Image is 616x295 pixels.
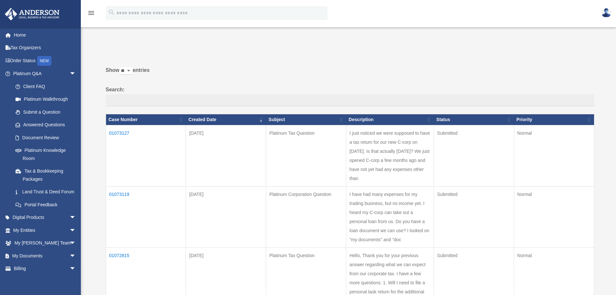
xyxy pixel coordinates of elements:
[601,8,611,17] img: User Pic
[5,237,86,250] a: My [PERSON_NAME] Teamarrow_drop_down
[346,125,434,186] td: I just noticed we were supposed to have a tax return for our new C-corp on [DATE]. Is that actual...
[87,9,95,17] i: menu
[87,11,95,17] a: menu
[346,186,434,247] td: I have had many expenses for my trading business, but no income yet. I heard my C-corp can take o...
[266,114,346,125] th: Subject: activate to sort column ascending
[70,67,82,81] span: arrow_drop_down
[5,28,86,41] a: Home
[434,186,514,247] td: Submitted
[9,186,82,199] a: Land Trust & Deed Forum
[106,94,594,107] input: Search:
[346,114,434,125] th: Description: activate to sort column ascending
[9,198,82,211] a: Portal Feedback
[514,125,594,186] td: Normal
[9,106,82,119] a: Submit a Question
[3,8,61,20] img: Anderson Advisors Platinum Portal
[186,186,266,247] td: [DATE]
[514,186,594,247] td: Normal
[70,211,82,224] span: arrow_drop_down
[5,211,86,224] a: Digital Productsarrow_drop_down
[108,9,115,16] i: search
[37,56,51,66] div: NEW
[434,125,514,186] td: Submitted
[119,67,133,75] select: Showentries
[5,249,86,262] a: My Documentsarrow_drop_down
[9,119,79,131] a: Answered Questions
[106,186,186,247] td: 01073119
[186,114,266,125] th: Created Date: activate to sort column ascending
[5,54,86,67] a: Order StatusNEW
[106,85,594,107] label: Search:
[106,114,186,125] th: Case Number: activate to sort column ascending
[106,66,594,81] label: Show entries
[9,144,82,165] a: Platinum Knowledge Room
[5,224,86,237] a: My Entitiesarrow_drop_down
[106,125,186,186] td: 01073127
[514,114,594,125] th: Priority: activate to sort column ascending
[9,131,82,144] a: Document Review
[9,93,82,106] a: Platinum Walkthrough
[266,125,346,186] td: Platinum Tax Question
[5,41,86,54] a: Tax Organizers
[434,114,514,125] th: Status: activate to sort column ascending
[70,224,82,237] span: arrow_drop_down
[5,67,82,80] a: Platinum Q&Aarrow_drop_down
[70,249,82,263] span: arrow_drop_down
[9,165,82,186] a: Tax & Bookkeeping Packages
[70,262,82,276] span: arrow_drop_down
[5,262,86,275] a: Billingarrow_drop_down
[9,80,82,93] a: Client FAQ
[186,125,266,186] td: [DATE]
[266,186,346,247] td: Platinum Corporation Question
[70,237,82,250] span: arrow_drop_down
